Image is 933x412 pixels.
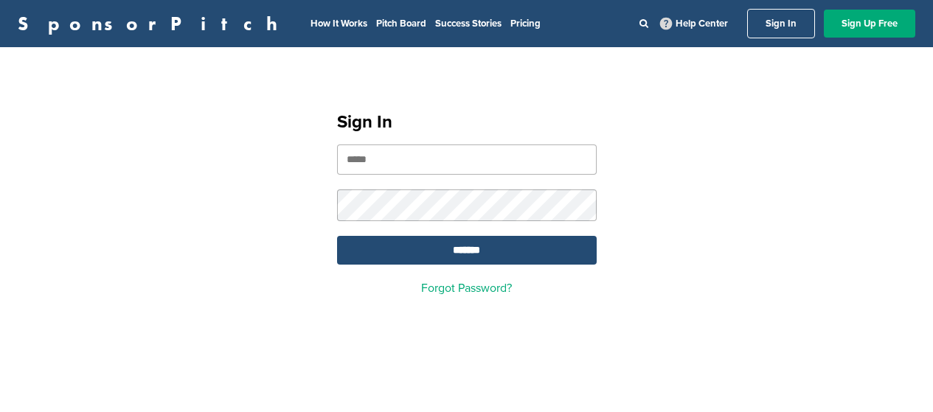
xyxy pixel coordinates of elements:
a: Forgot Password? [421,281,512,296]
a: SponsorPitch [18,14,287,33]
a: Pitch Board [376,18,426,29]
a: How It Works [311,18,367,29]
a: Success Stories [435,18,502,29]
a: Sign Up Free [824,10,915,38]
a: Sign In [747,9,815,38]
a: Pricing [510,18,541,29]
a: Help Center [657,15,731,32]
h1: Sign In [337,109,597,136]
